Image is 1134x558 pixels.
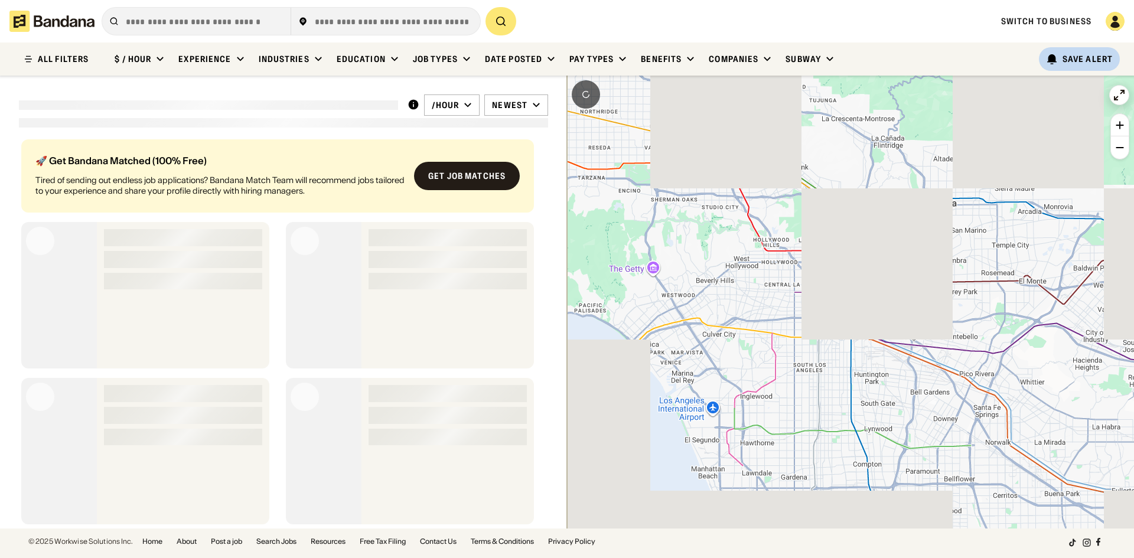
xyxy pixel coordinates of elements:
[337,54,386,64] div: Education
[115,54,151,64] div: $ / hour
[35,156,405,165] div: 🚀 Get Bandana Matched (100% Free)
[28,538,133,545] div: © 2025 Workwise Solutions Inc.
[142,538,162,545] a: Home
[1001,16,1091,27] a: Switch to Business
[485,54,542,64] div: Date Posted
[311,538,346,545] a: Resources
[432,100,460,110] div: /hour
[211,538,242,545] a: Post a job
[641,54,682,64] div: Benefits
[360,538,406,545] a: Free Tax Filing
[471,538,534,545] a: Terms & Conditions
[786,54,821,64] div: Subway
[709,54,758,64] div: Companies
[9,11,94,32] img: Bandana logotype
[38,55,89,63] div: ALL FILTERS
[1063,54,1113,64] div: Save Alert
[420,538,457,545] a: Contact Us
[428,172,506,180] div: Get job matches
[413,54,458,64] div: Job Types
[492,100,527,110] div: Newest
[569,54,614,64] div: Pay Types
[177,538,197,545] a: About
[178,54,231,64] div: Experience
[35,175,405,196] div: Tired of sending out endless job applications? Bandana Match Team will recommend jobs tailored to...
[256,538,296,545] a: Search Jobs
[19,135,548,528] div: grid
[548,538,595,545] a: Privacy Policy
[259,54,309,64] div: Industries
